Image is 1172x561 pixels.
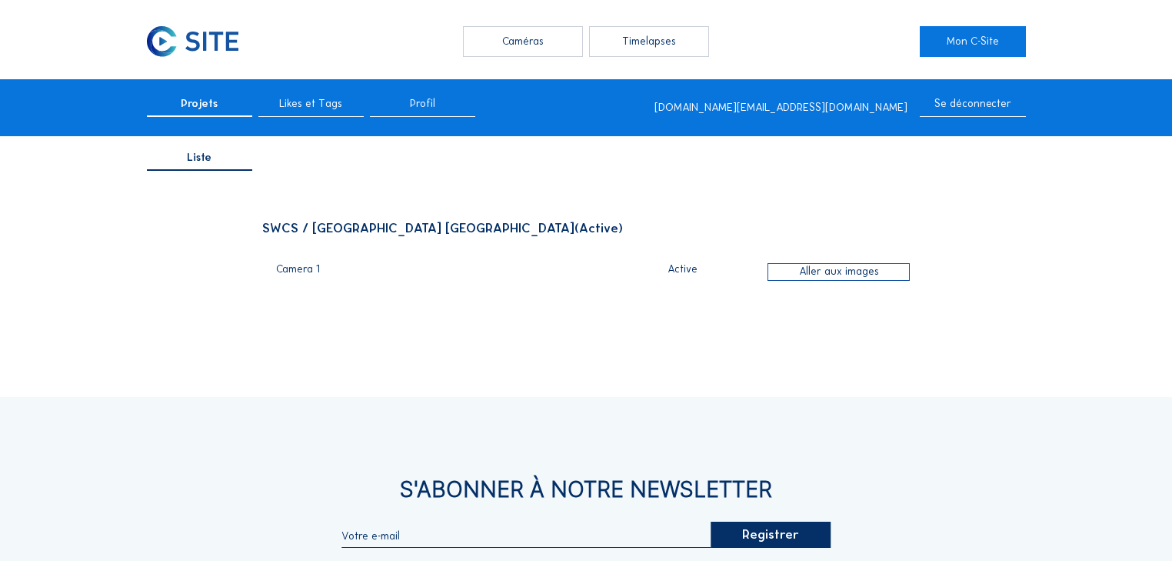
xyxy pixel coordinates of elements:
[607,264,758,275] div: Active
[463,26,582,57] div: Caméras
[187,152,211,163] span: Liste
[276,264,598,284] div: Camera 1
[920,99,1025,117] div: Se déconnecter
[341,529,711,543] input: Votre e-mail
[574,220,623,236] span: (Active)
[279,99,342,109] span: Likes et Tags
[181,99,218,109] span: Projets
[147,479,1026,500] div: S'Abonner à notre newsletter
[654,102,907,113] div: [DOMAIN_NAME][EMAIL_ADDRESS][DOMAIN_NAME]
[711,522,830,548] div: Registrer
[147,26,239,57] img: C-SITE Logo
[589,26,708,57] div: Timelapses
[147,26,252,57] a: C-SITE Logo
[767,263,910,282] div: Aller aux images
[920,26,1025,57] a: Mon C-Site
[262,222,911,235] div: SWCS / [GEOGRAPHIC_DATA] [GEOGRAPHIC_DATA]
[410,99,435,109] span: Profil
